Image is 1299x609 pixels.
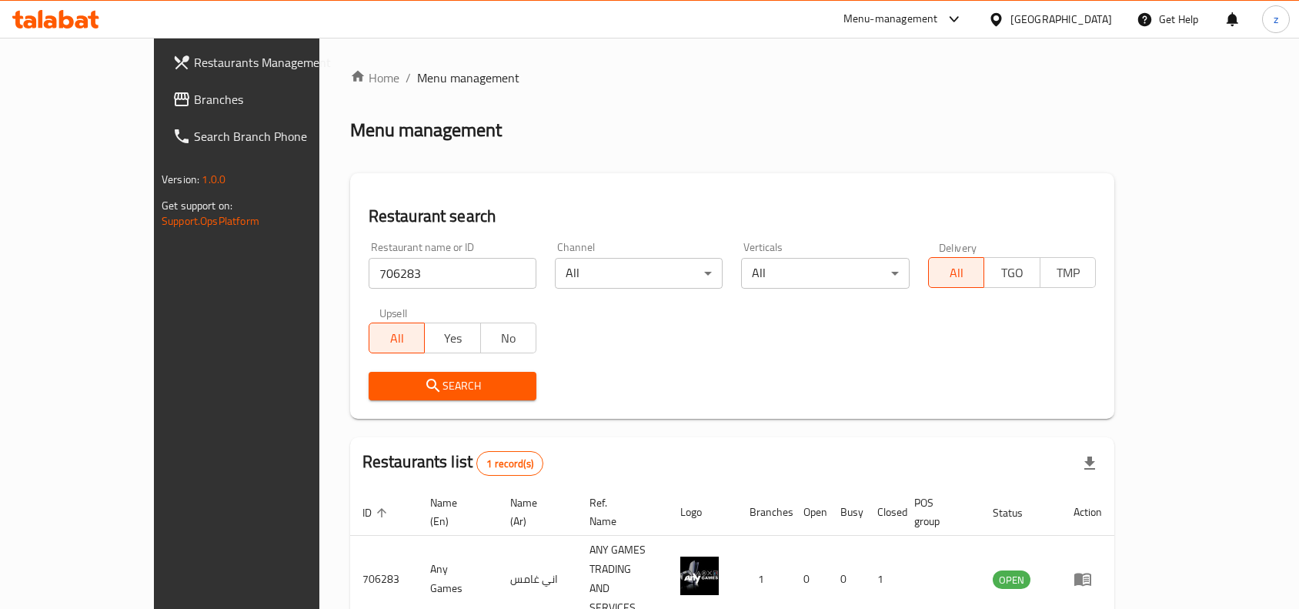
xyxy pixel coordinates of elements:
span: 1 record(s) [477,457,543,471]
nav: breadcrumb [350,69,1114,87]
img: Any Games [680,557,719,595]
span: TGO [990,262,1034,284]
h2: Menu management [350,118,502,142]
span: Name (Ar) [510,494,559,530]
span: POS group [914,494,962,530]
button: No [480,323,536,353]
span: Branches [194,90,359,109]
span: OPEN [993,571,1030,589]
button: All [369,323,425,353]
span: Yes [431,327,474,350]
span: z [1274,11,1278,28]
a: Branches [160,81,371,118]
span: TMP [1047,262,1090,284]
div: Menu [1074,570,1102,588]
a: Restaurants Management [160,44,371,81]
button: Yes [424,323,480,353]
span: Get support on: [162,196,232,216]
input: Search for restaurant name or ID.. [369,258,536,289]
span: Status [993,504,1043,522]
a: Support.OpsPlatform [162,211,259,231]
th: Open [791,489,828,536]
label: Upsell [379,307,408,318]
th: Closed [865,489,902,536]
th: Logo [668,489,737,536]
div: Export file [1071,445,1108,482]
th: Action [1061,489,1114,536]
button: TMP [1040,257,1096,288]
th: Branches [737,489,791,536]
span: ID [362,504,392,522]
span: No [487,327,530,350]
span: Ref. Name [589,494,649,530]
li: / [406,69,411,87]
div: Menu-management [843,10,938,28]
span: Restaurants Management [194,53,359,72]
a: Search Branch Phone [160,118,371,155]
button: All [928,257,984,288]
th: Busy [828,489,865,536]
button: TGO [983,257,1040,288]
span: All [376,327,419,350]
div: OPEN [993,571,1030,589]
span: Name (En) [430,494,479,530]
label: Delivery [939,242,977,253]
button: Search [369,372,536,400]
a: Home [350,69,399,87]
span: Search Branch Phone [194,127,359,146]
h2: Restaurant search [369,205,1096,228]
span: 1.0.0 [202,169,225,189]
div: All [555,258,723,289]
span: Version: [162,169,199,189]
div: All [741,258,909,289]
span: Search [381,376,524,396]
div: [GEOGRAPHIC_DATA] [1010,11,1112,28]
span: All [935,262,978,284]
h2: Restaurants list [362,450,543,476]
div: Total records count [476,451,543,476]
span: Menu management [417,69,519,87]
